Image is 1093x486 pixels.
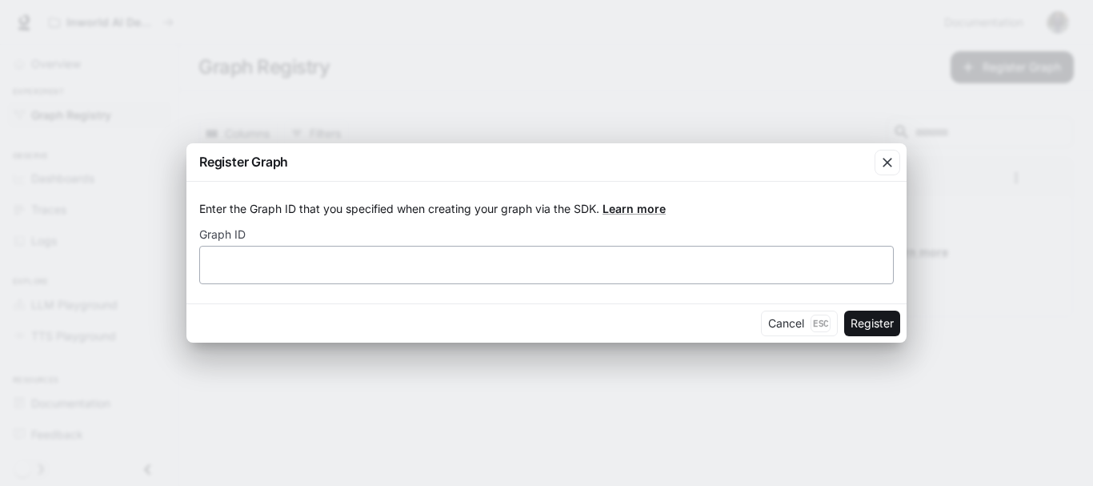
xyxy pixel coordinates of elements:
p: Esc [811,315,831,332]
p: Graph ID [199,229,246,240]
button: CancelEsc [761,311,838,336]
button: Register [844,311,900,336]
a: Learn more [603,202,666,215]
p: Enter the Graph ID that you specified when creating your graph via the SDK. [199,201,894,217]
p: Register Graph [199,152,288,171]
